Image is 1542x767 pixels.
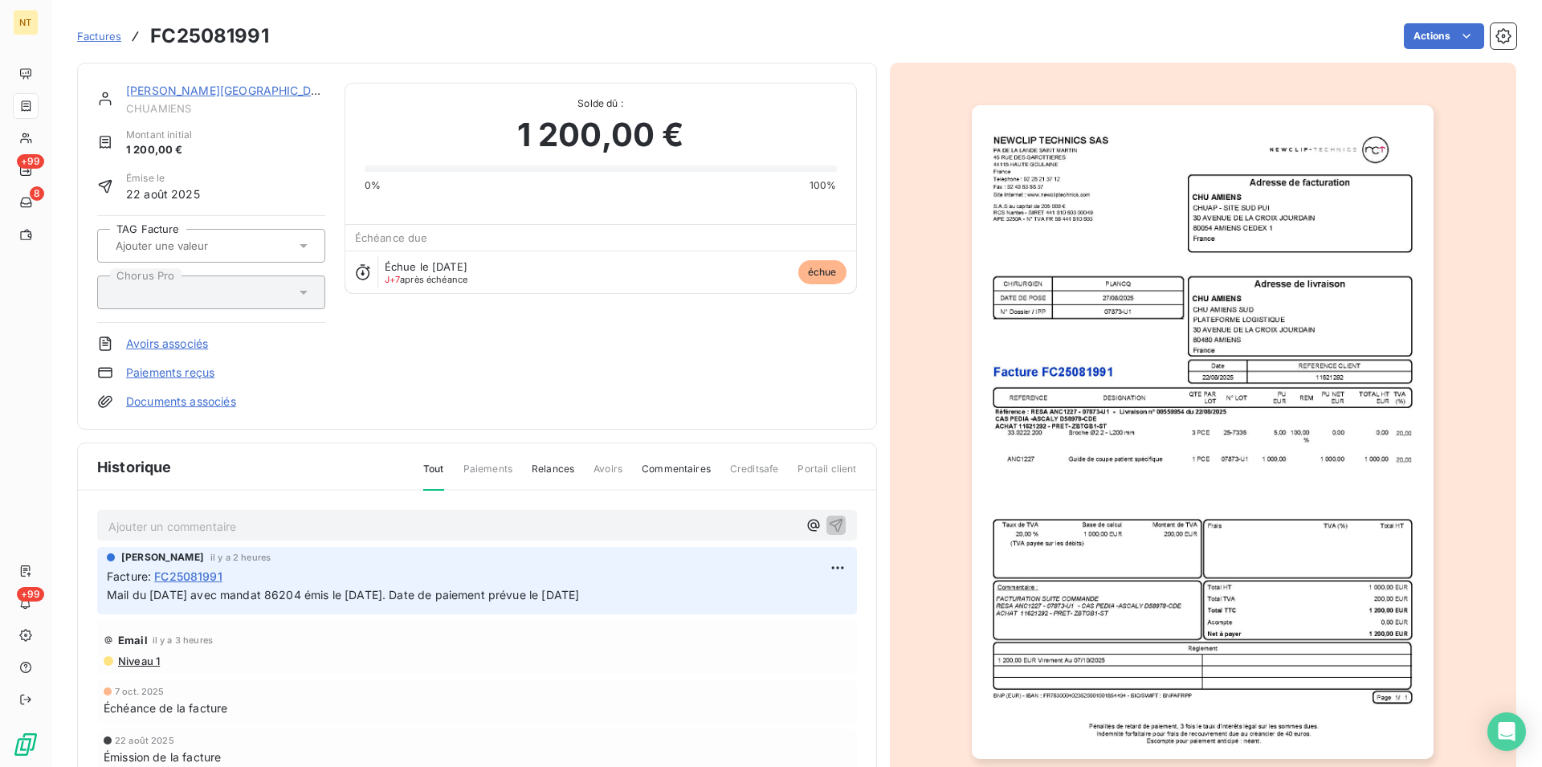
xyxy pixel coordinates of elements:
h3: FC25081991 [150,22,269,51]
span: Facture : [107,568,151,585]
span: FC25081991 [154,568,222,585]
span: Échue le [DATE] [385,260,467,273]
span: 100% [810,178,837,193]
span: Creditsafe [730,462,779,489]
span: Portail client [798,462,856,489]
a: [PERSON_NAME][GEOGRAPHIC_DATA] [126,84,337,97]
img: invoice_thumbnail [972,105,1434,759]
span: il y a 3 heures [153,635,213,645]
a: Documents associés [126,394,236,410]
button: Actions [1404,23,1484,49]
a: Factures [77,28,121,44]
div: Open Intercom Messenger [1487,712,1526,751]
span: Échéance due [355,231,428,244]
span: Commentaires [642,462,711,489]
span: Factures [77,30,121,43]
span: Relances [532,462,574,489]
a: Avoirs associés [126,336,208,352]
span: Historique [97,456,172,478]
div: NT [13,10,39,35]
span: échue [798,260,846,284]
span: 22 août 2025 [126,186,200,202]
span: il y a 2 heures [210,553,271,562]
span: 22 août 2025 [115,736,174,745]
span: Mail du [DATE] avec mandat 86204 émis le [DATE]. Date de paiement prévue le [DATE] [107,588,579,602]
span: 8 [30,186,44,201]
span: Avoirs [594,462,622,489]
a: Paiements reçus [126,365,214,381]
span: +99 [17,587,44,602]
span: [PERSON_NAME] [121,550,204,565]
span: Émission de la facture [104,749,221,765]
span: 1 200,00 € [517,111,684,159]
span: 1 200,00 € [126,142,192,158]
span: Échéance de la facture [104,700,227,716]
span: Émise le [126,171,200,186]
span: Montant initial [126,128,192,142]
span: Tout [423,462,444,491]
span: 7 oct. 2025 [115,687,165,696]
img: Logo LeanPay [13,732,39,757]
span: Paiements [463,462,512,489]
span: Solde dû : [365,96,837,111]
span: +99 [17,154,44,169]
span: après échéance [385,275,468,284]
input: Ajouter une valeur [114,239,275,253]
span: Niveau 1 [116,655,160,667]
span: 0% [365,178,381,193]
span: Email [118,634,148,647]
span: CHUAMIENS [126,102,325,115]
span: J+7 [385,274,400,285]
